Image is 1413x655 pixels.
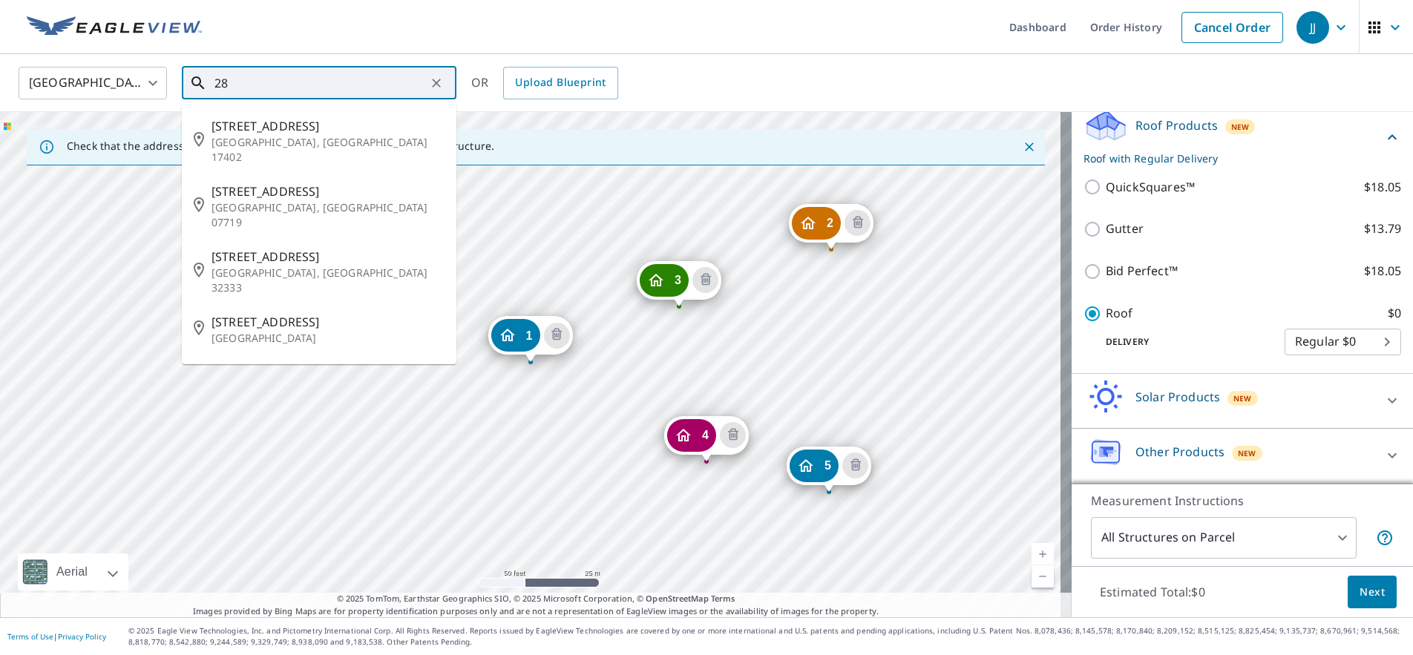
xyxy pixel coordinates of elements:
[1088,576,1217,608] p: Estimated Total: $0
[128,625,1406,648] p: © 2025 Eagle View Technologies, Inc. and Pictometry International Corp. All Rights Reserved. Repo...
[67,139,494,153] p: Check that the address is accurate, then drag the marker over the correct structure.
[7,632,106,641] p: |
[1233,392,1252,404] span: New
[212,313,445,331] span: [STREET_ADDRESS]
[212,117,445,135] span: [STREET_ADDRESS]
[1083,335,1285,349] p: Delivery
[842,452,868,478] button: Delete building 5
[1020,137,1039,157] button: Close
[789,204,873,250] div: Dropped pin, building 2, Residential property, 2717 Applewood Way Wylie, TX 75098
[212,248,445,266] span: [STREET_ADDRESS]
[337,593,735,605] span: © 2025 TomTom, Earthstar Geographics SIO, © 2025 Microsoft Corporation, ©
[1106,178,1195,197] p: QuickSquares™
[471,67,618,99] div: OR
[824,460,831,471] span: 5
[1360,583,1385,602] span: Next
[702,429,709,441] span: 4
[212,266,445,295] p: [GEOGRAPHIC_DATA], [GEOGRAPHIC_DATA] 32333
[1285,321,1401,363] div: Regular $0
[787,447,871,493] div: Dropped pin, building 5, Residential property, 624 Cloverleaf Dr Wylie, TX 75098
[525,330,532,341] span: 1
[692,267,718,293] button: Delete building 3
[1083,108,1401,166] div: Roof ProductsNewRoof with Regular Delivery
[720,422,746,448] button: Delete building 4
[1364,262,1401,280] p: $18.05
[18,553,128,590] div: Aerial
[1135,116,1218,134] p: Roof Products
[1348,576,1397,609] button: Next
[503,67,617,99] a: Upload Blueprint
[212,200,445,230] p: [GEOGRAPHIC_DATA], [GEOGRAPHIC_DATA] 07719
[1296,11,1329,44] div: JJ
[664,416,749,462] div: Dropped pin, building 4, Residential property, 2722 Garden Gate Ln Wylie, TX 75098
[212,135,445,165] p: [GEOGRAPHIC_DATA], [GEOGRAPHIC_DATA] 17402
[7,631,53,642] a: Terms of Use
[27,16,202,39] img: EV Logo
[515,73,606,92] span: Upload Blueprint
[488,316,572,362] div: Dropped pin, building 1, Residential property, 625 Oakridge Dr Wylie, TX 75098
[1032,543,1054,565] a: Current Level 19, Zoom In
[675,274,681,286] span: 3
[1091,492,1394,510] p: Measurement Instructions
[1083,151,1383,166] p: Roof with Regular Delivery
[1376,529,1394,547] span: Your report will include each building or structure inside the parcel boundary. In some cases, du...
[1364,178,1401,197] p: $18.05
[1091,517,1357,559] div: All Structures on Parcel
[1106,262,1178,280] p: Bid Perfect™
[845,210,871,236] button: Delete building 2
[1135,388,1220,406] p: Solar Products
[52,553,92,590] div: Aerial
[212,363,445,381] span: 2817 Concordia Dr
[1181,12,1283,43] a: Cancel Order
[1231,121,1250,133] span: New
[711,593,735,604] a: Terms
[1083,380,1401,422] div: Solar ProductsNew
[1106,220,1144,238] p: Gutter
[646,593,708,604] a: OpenStreetMap
[1388,304,1401,323] p: $0
[214,62,426,104] input: Search by address or latitude-longitude
[1083,435,1401,477] div: Other ProductsNew
[1106,304,1133,323] p: Roof
[1238,447,1256,459] span: New
[212,182,445,200] span: [STREET_ADDRESS]
[544,323,570,349] button: Delete building 1
[19,62,167,104] div: [GEOGRAPHIC_DATA]
[212,331,445,346] p: [GEOGRAPHIC_DATA]
[1364,220,1401,238] p: $13.79
[58,631,106,642] a: Privacy Policy
[1135,443,1225,461] p: Other Products
[827,217,833,228] span: 2
[637,261,721,307] div: Dropped pin, building 3, Residential property, 2731 Applewood Way Wylie, TX 75098
[1032,565,1054,587] a: Current Level 19, Zoom Out
[426,73,447,93] button: Clear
